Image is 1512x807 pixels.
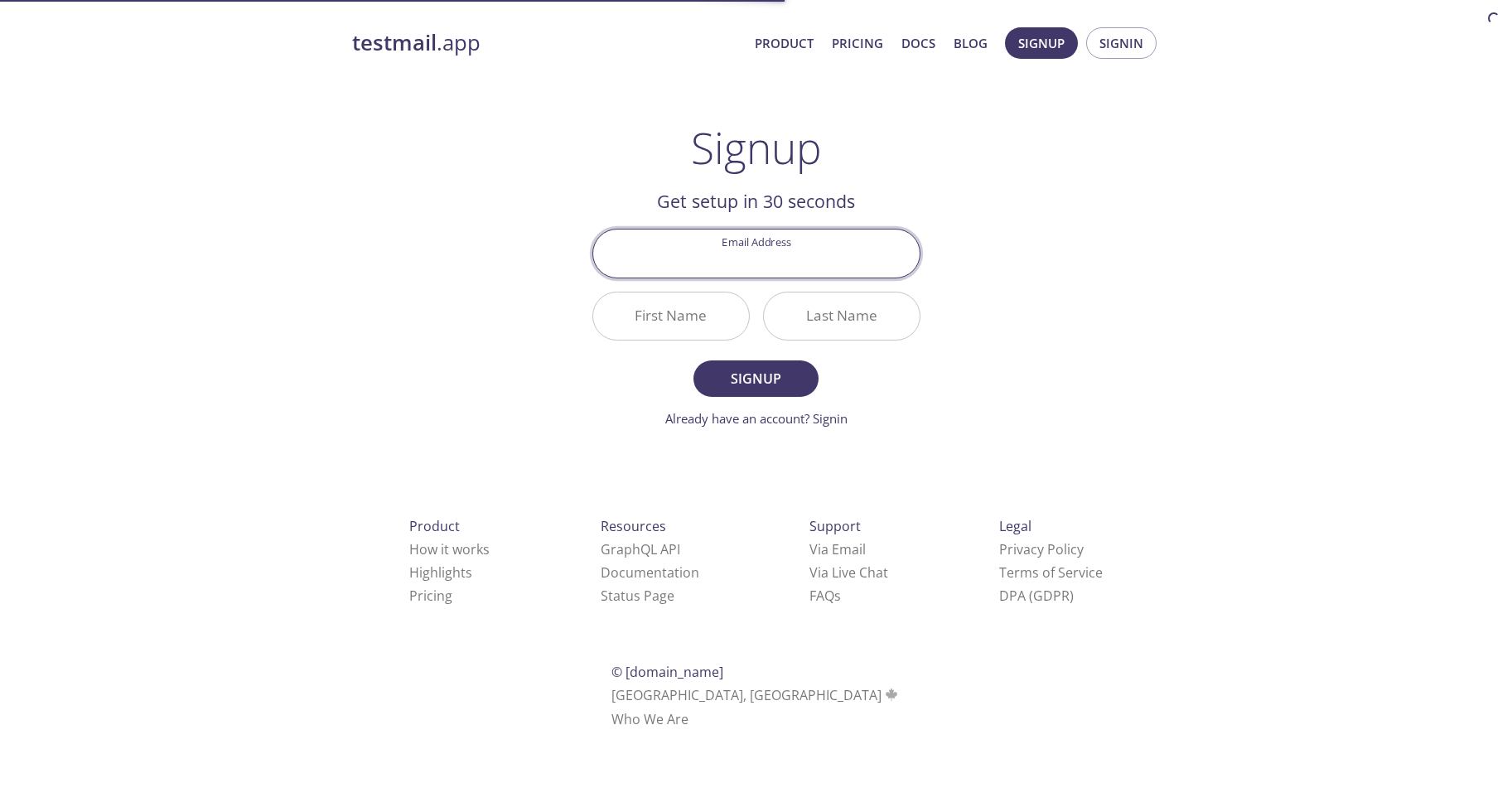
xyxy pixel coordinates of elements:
[601,587,674,605] a: Status Page
[755,32,814,54] a: Product
[1099,32,1143,54] span: Signin
[1086,27,1157,59] button: Signin
[693,360,818,397] button: Signup
[999,540,1084,558] a: Privacy Policy
[409,517,460,535] span: Product
[809,563,888,582] a: Via Live Chat
[352,28,437,57] strong: testmail
[954,32,988,54] a: Blog
[834,587,841,605] span: s
[999,563,1103,582] a: Terms of Service
[809,517,861,535] span: Support
[409,563,472,582] a: Highlights
[999,587,1074,605] a: DPA (GDPR)
[809,540,866,558] a: Via Email
[592,187,920,215] h2: Get setup in 30 seconds
[832,32,883,54] a: Pricing
[409,587,452,605] a: Pricing
[999,517,1031,535] span: Legal
[901,32,935,54] a: Docs
[601,517,666,535] span: Resources
[1005,27,1078,59] button: Signup
[665,410,848,427] a: Already have an account? Signin
[809,587,841,605] a: FAQ
[611,686,901,704] span: [GEOGRAPHIC_DATA], [GEOGRAPHIC_DATA]
[611,663,723,681] span: © [DOMAIN_NAME]
[611,710,688,728] a: Who We Are
[691,123,822,172] h1: Signup
[409,540,490,558] a: How it works
[601,563,699,582] a: Documentation
[352,29,742,57] a: testmail.app
[1018,32,1065,54] span: Signup
[601,540,680,558] a: GraphQL API
[712,367,799,390] span: Signup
